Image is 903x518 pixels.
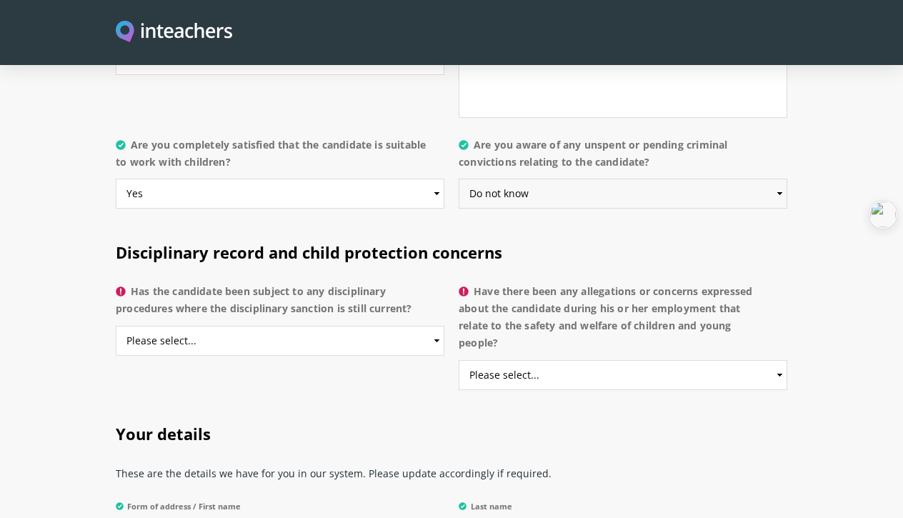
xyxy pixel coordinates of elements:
[116,21,232,44] a: Visit this site's homepage
[116,459,787,496] p: These are the details we have for you in our system. Please update accordingly if required.
[116,21,232,44] img: Inteachers
[116,423,211,444] span: Your details
[116,241,502,263] span: Disciplinary record and child protection concerns
[459,136,787,179] label: Are you aware of any unspent or pending criminal convictions relating to the candidate?
[116,136,444,179] label: Are you completely satisfied that the candidate is suitable to work with children?
[116,283,444,326] label: Has the candidate been subject to any disciplinary procedures where the disciplinary sanction is ...
[459,283,787,360] label: Have there been any allegations or concerns expressed about the candidate during his or her emplo...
